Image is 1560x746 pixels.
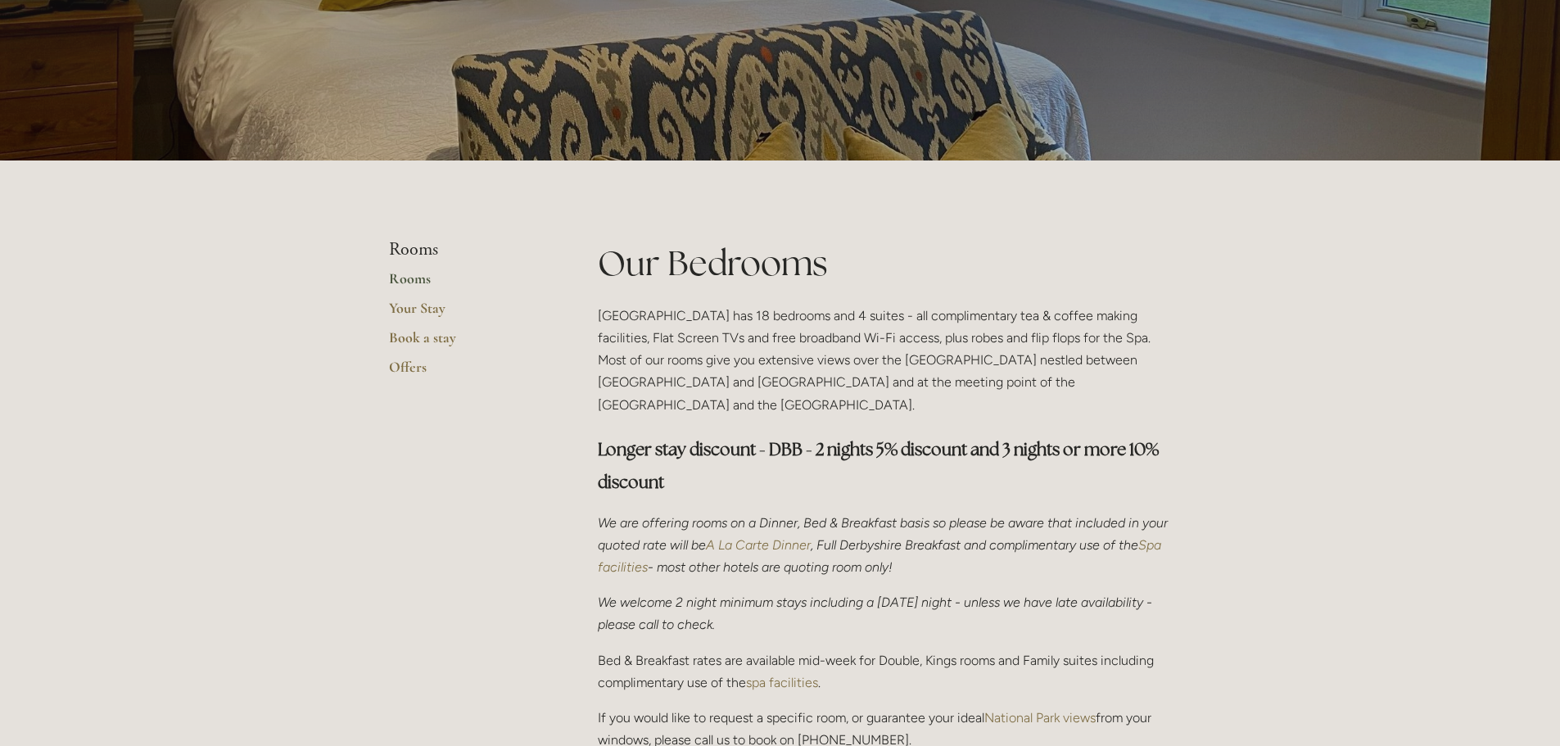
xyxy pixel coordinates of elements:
a: Your Stay [389,299,545,328]
em: - most other hotels are quoting room only! [648,559,893,575]
strong: Longer stay discount - DBB - 2 nights 5% discount and 3 nights or more 10% discount [598,438,1162,493]
a: A La Carte Dinner [706,537,811,553]
em: We are offering rooms on a Dinner, Bed & Breakfast basis so please be aware that included in your... [598,515,1171,553]
em: , Full Derbyshire Breakfast and complimentary use of the [811,537,1138,553]
a: spa facilities [746,675,818,690]
a: Book a stay [389,328,545,358]
a: National Park views [984,710,1096,726]
a: Rooms [389,269,545,299]
p: Bed & Breakfast rates are available mid-week for Double, Kings rooms and Family suites including ... [598,649,1172,694]
h1: Our Bedrooms [598,239,1172,287]
a: Offers [389,358,545,387]
li: Rooms [389,239,545,260]
p: [GEOGRAPHIC_DATA] has 18 bedrooms and 4 suites - all complimentary tea & coffee making facilities... [598,305,1172,416]
em: We welcome 2 night minimum stays including a [DATE] night - unless we have late availability - pl... [598,595,1155,632]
